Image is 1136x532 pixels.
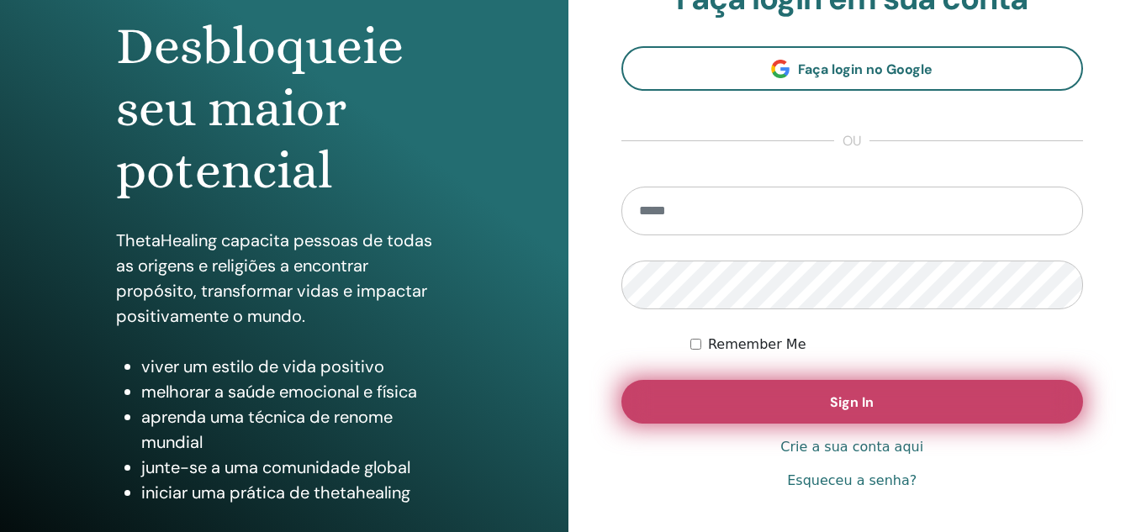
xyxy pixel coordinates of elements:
span: Sign In [830,393,874,411]
span: Faça login no Google [798,61,933,78]
li: junte-se a uma comunidade global [141,455,452,480]
a: Esqueceu a senha? [787,471,917,491]
li: iniciar uma prática de thetahealing [141,480,452,505]
li: viver um estilo de vida positivo [141,354,452,379]
li: aprenda uma técnica de renome mundial [141,404,452,455]
button: Sign In [621,380,1084,424]
label: Remember Me [708,334,806,355]
p: ThetaHealing capacita pessoas de todas as origens e religiões a encontrar propósito, transformar ... [116,228,452,329]
a: Faça login no Google [621,46,1084,91]
h1: Desbloqueie seu maior potencial [116,15,452,203]
span: ou [834,131,869,151]
li: melhorar a saúde emocional e física [141,379,452,404]
a: Crie a sua conta aqui [780,437,923,457]
div: Keep me authenticated indefinitely or until I manually logout [690,334,1083,355]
